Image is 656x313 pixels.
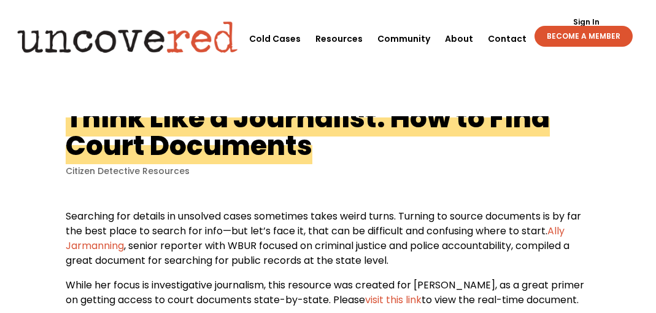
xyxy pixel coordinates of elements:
a: Cold Cases [249,15,301,62]
a: Citizen Detective Resources [66,165,190,177]
a: Sign In [566,18,606,26]
a: About [445,15,473,62]
span: , senior reporter with WBUR focused on criminal justice and police accountability, compiled a gre... [66,239,569,267]
a: BECOME A MEMBER [534,26,633,47]
span: While her focus is investigative journalism, this resource was created for [PERSON_NAME], as a gr... [66,278,584,307]
a: Resources [315,15,363,62]
h1: Think Like a Journalist: How to Find Court Documents [66,99,550,164]
a: Community [377,15,430,62]
img: Uncovered logo [7,12,249,61]
span: Searching for details in unsolved cases sometimes takes weird turns. Turning to source documents ... [66,209,581,238]
a: visit this link [365,293,422,307]
span: to view the real-time document. [422,293,579,307]
a: Contact [488,15,527,62]
a: Ally Jarmanning [66,224,565,253]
